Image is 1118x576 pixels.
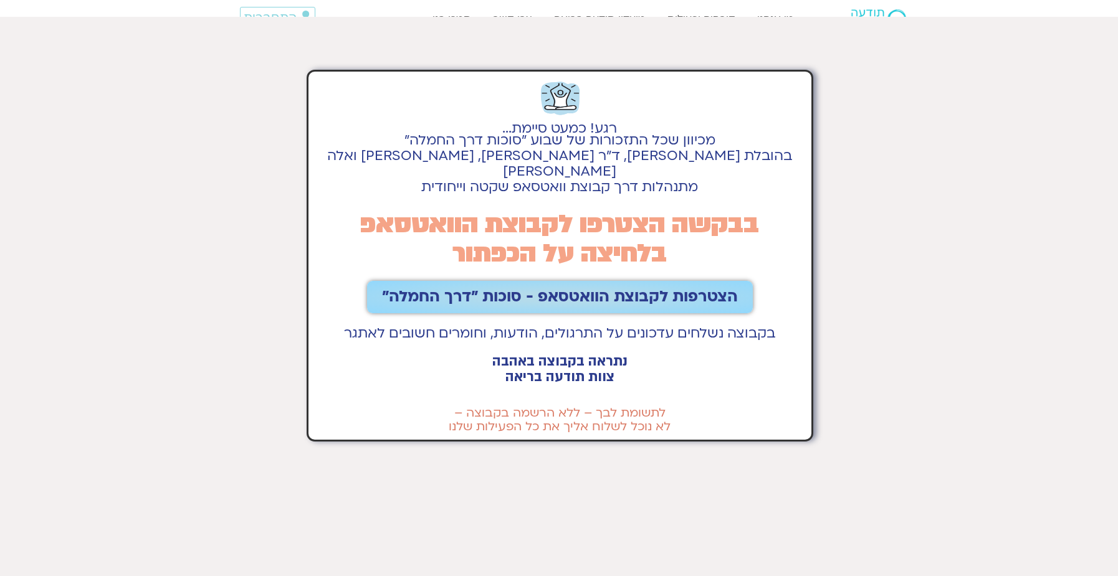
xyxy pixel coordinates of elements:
[382,288,738,306] span: הצטרפות לקבוצת הוואטסאפ - סוכות ״דרך החמלה״
[315,210,805,268] h2: בבקשה הצטרפו לקבוצת הוואטסאפ בלחיצה על הכפתור
[240,7,315,28] a: התחברות
[315,133,805,195] h2: מכיוון שכל התזכורות של שבוע "סוכות דרך החמלה" בהובלת [PERSON_NAME], ד״ר [PERSON_NAME], [PERSON_NA...
[548,7,652,31] a: מועדון תודעה בריאה
[851,9,906,28] img: תודעה בריאה
[315,354,805,385] h2: נתראה בקבוצה באהבה צוות תודעה בריאה
[661,7,742,31] a: קורסים ופעילות
[315,326,805,341] h2: בקבוצה נשלחים עדכונים על התרגולים, הודעות, וחומרים חשובים לאתגר
[315,406,805,433] h2: לתשומת לבך – ללא הרשמה בקבוצה – לא נוכל לשלוח אליך את כל הפעילות שלנו
[244,11,297,24] span: התחברות
[751,7,800,31] a: מי אנחנו
[367,281,753,313] a: הצטרפות לקבוצת הוואטסאפ - סוכות ״דרך החמלה״
[426,7,477,31] a: תמכו בנו
[315,128,805,130] h2: רגע! כמעט סיימת...
[487,7,538,31] a: צרו קשר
